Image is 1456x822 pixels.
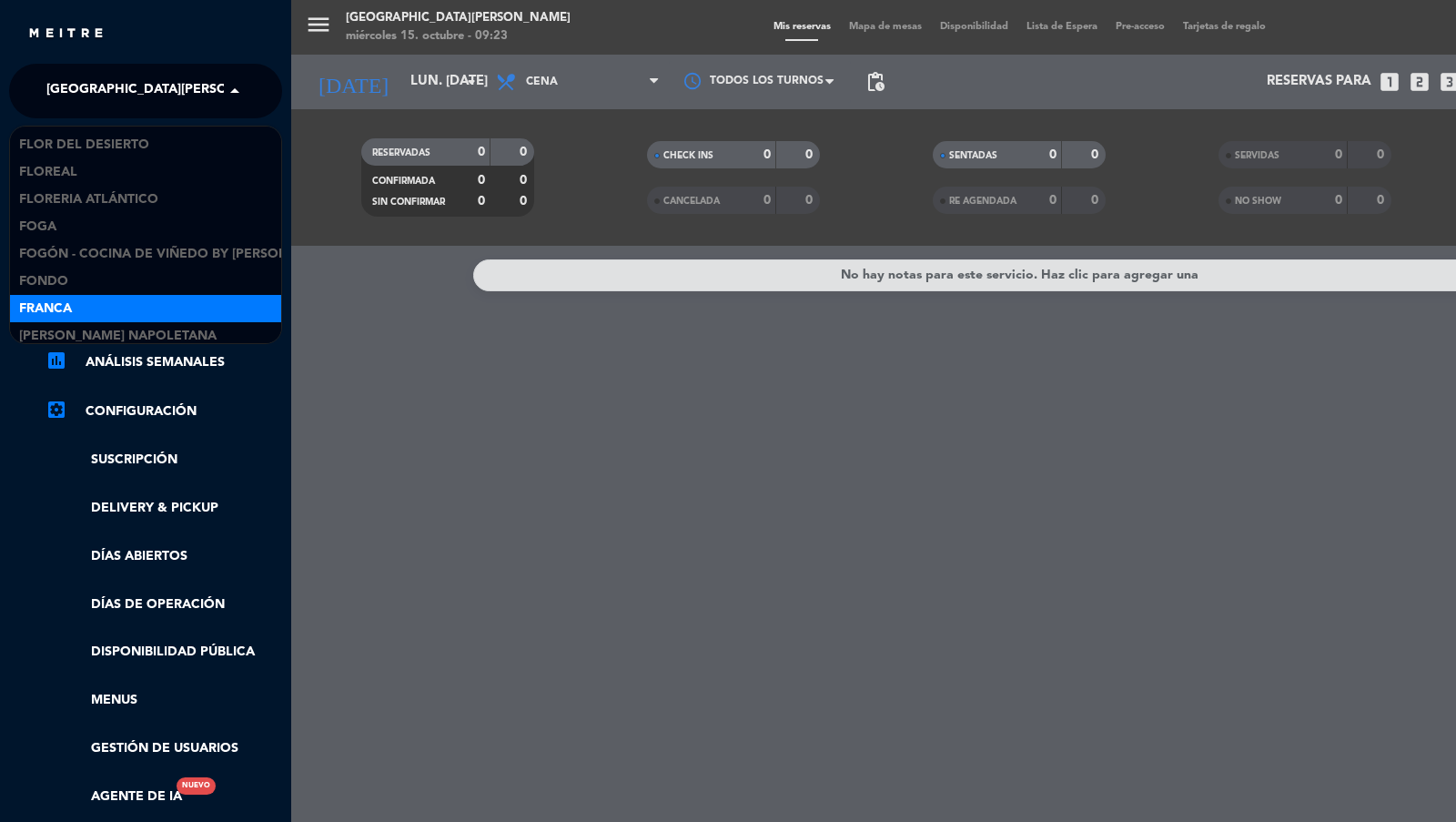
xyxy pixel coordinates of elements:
a: Delivery & Pickup [45,498,282,519]
span: Franca [19,299,72,320]
i: assessment [45,350,67,371]
a: assessmentANÁLISIS SEMANALES [45,351,282,373]
img: MEITRE [27,27,105,41]
a: Gestión de usuarios [45,738,282,759]
span: Fogón - Cocina de viñedo by [PERSON_NAME] [19,244,338,265]
a: Suscripción [45,450,282,471]
span: Fondo [19,271,68,292]
span: Floreal [19,162,77,183]
a: Menus [45,690,282,711]
a: Días de Operación [45,594,282,615]
span: [GEOGRAPHIC_DATA][PERSON_NAME] [46,72,287,110]
span: Floreria Atlántico [19,189,158,210]
span: [PERSON_NAME] Napoletana [19,326,217,347]
span: FOGA [19,217,56,238]
a: Disponibilidad pública [45,642,282,663]
span: FLOR DEL DESIERTO [19,135,149,156]
a: Días abiertos [45,546,282,567]
a: Configuración [45,401,282,422]
div: Nuevo [177,777,216,795]
a: Agente de IANuevo [45,786,182,807]
i: settings_applications [45,399,67,421]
